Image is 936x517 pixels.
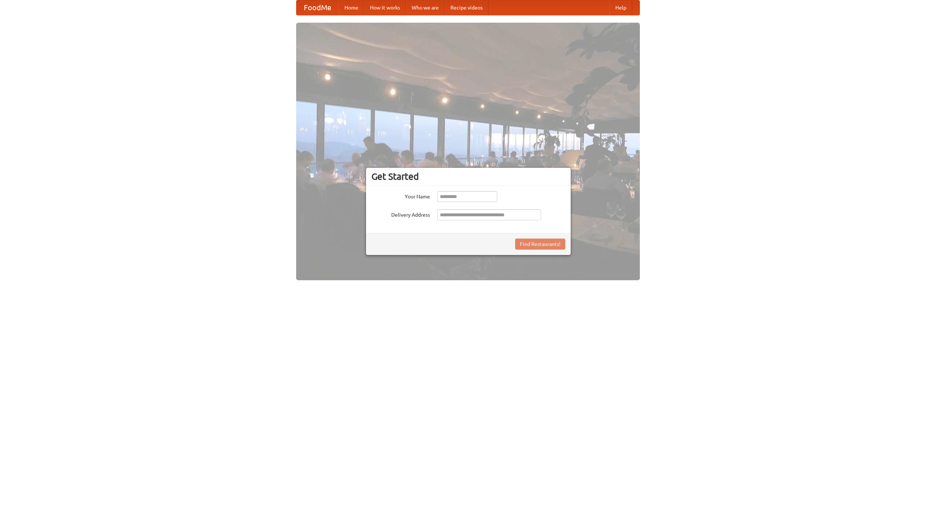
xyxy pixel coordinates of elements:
a: Home [339,0,364,15]
a: How it works [364,0,406,15]
a: Help [609,0,632,15]
h3: Get Started [371,171,565,182]
button: Find Restaurants! [515,239,565,250]
label: Delivery Address [371,209,430,218]
a: Recipe videos [445,0,488,15]
a: Who we are [406,0,445,15]
label: Your Name [371,191,430,200]
a: FoodMe [297,0,339,15]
